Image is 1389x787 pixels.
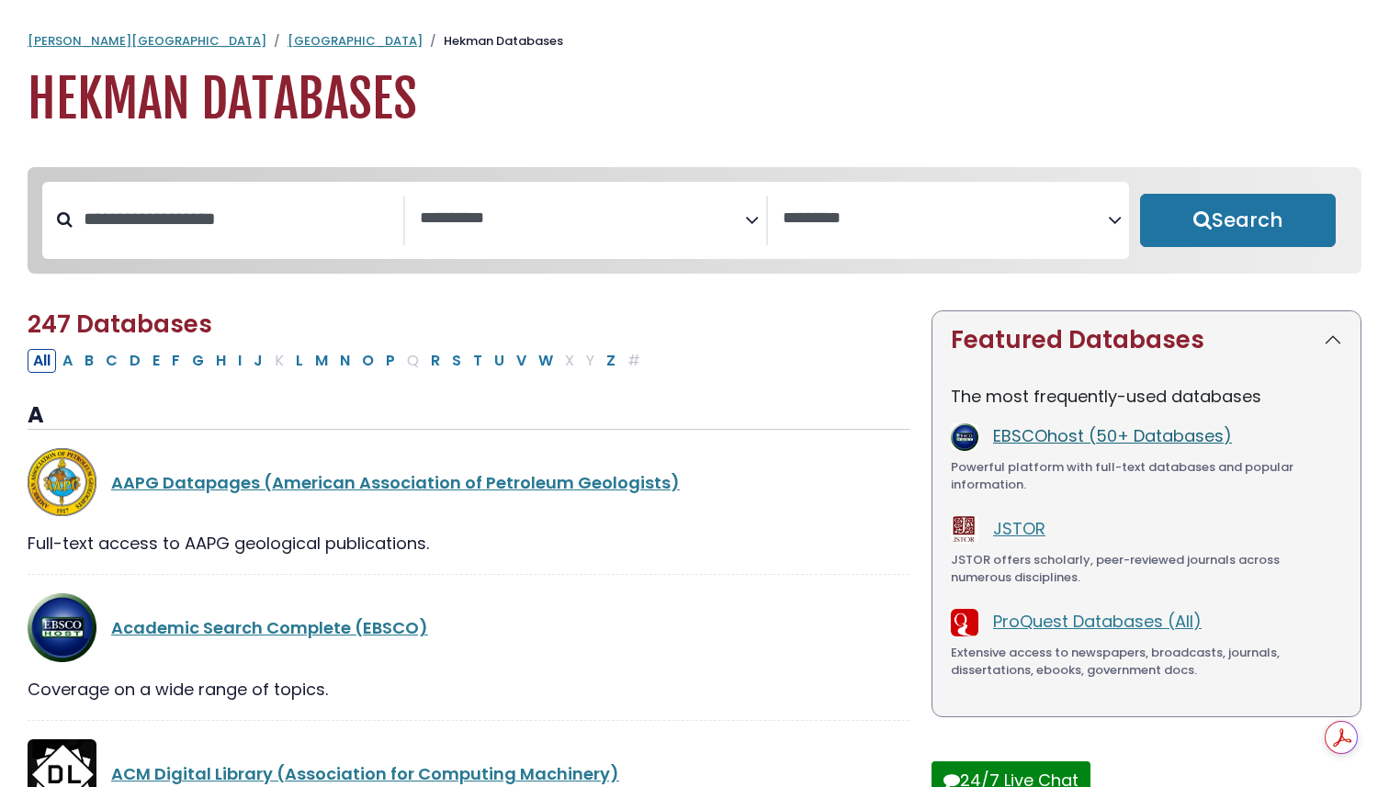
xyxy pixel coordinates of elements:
[511,349,532,373] button: Filter Results V
[993,517,1045,540] a: JSTOR
[28,32,1361,51] nav: breadcrumb
[57,349,78,373] button: Filter Results A
[28,677,909,702] div: Coverage on a wide range of topics.
[951,384,1342,409] p: The most frequently-used databases
[533,349,559,373] button: Filter Results W
[993,424,1232,447] a: EBSCOhost (50+ Databases)
[425,349,446,373] button: Filter Results R
[951,551,1342,587] div: JSTOR offers scholarly, peer-reviewed journals across numerous disciplines.
[124,349,146,373] button: Filter Results D
[288,32,423,50] a: [GEOGRAPHIC_DATA]
[28,402,909,430] h3: A
[28,69,1361,130] h1: Hekman Databases
[993,610,1202,633] a: ProQuest Databases (All)
[1140,194,1336,247] button: Submit for Search Results
[932,311,1361,369] button: Featured Databases
[248,349,268,373] button: Filter Results J
[186,349,209,373] button: Filter Results G
[951,644,1342,680] div: Extensive access to newspapers, broadcasts, journals, dissertations, ebooks, government docs.
[73,204,403,234] input: Search database by title or keyword
[380,349,401,373] button: Filter Results P
[310,349,333,373] button: Filter Results M
[446,349,467,373] button: Filter Results S
[28,348,648,371] div: Alpha-list to filter by first letter of database name
[28,349,56,373] button: All
[28,308,212,341] span: 247 Databases
[210,349,231,373] button: Filter Results H
[489,349,510,373] button: Filter Results U
[28,32,266,50] a: [PERSON_NAME][GEOGRAPHIC_DATA]
[111,471,680,494] a: AAPG Datapages (American Association of Petroleum Geologists)
[166,349,186,373] button: Filter Results F
[111,616,428,639] a: Academic Search Complete (EBSCO)
[290,349,309,373] button: Filter Results L
[423,32,563,51] li: Hekman Databases
[334,349,356,373] button: Filter Results N
[951,458,1342,494] div: Powerful platform with full-text databases and popular information.
[100,349,123,373] button: Filter Results C
[28,531,909,556] div: Full-text access to AAPG geological publications.
[28,167,1361,274] nav: Search filters
[111,762,619,785] a: ACM Digital Library (Association for Computing Machinery)
[601,349,621,373] button: Filter Results Z
[420,209,745,229] textarea: Search
[468,349,488,373] button: Filter Results T
[356,349,379,373] button: Filter Results O
[232,349,247,373] button: Filter Results I
[147,349,165,373] button: Filter Results E
[783,209,1108,229] textarea: Search
[79,349,99,373] button: Filter Results B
